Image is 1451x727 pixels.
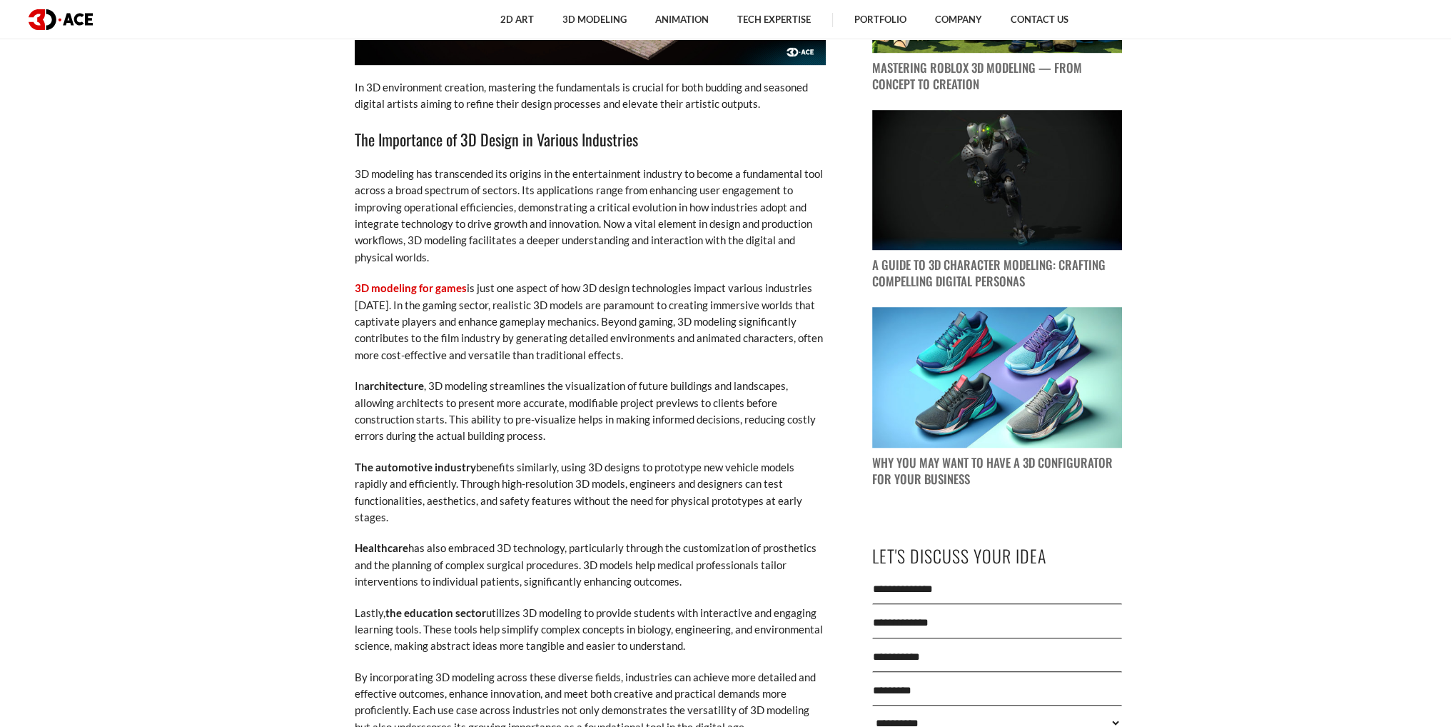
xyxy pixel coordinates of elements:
a: blog post image A Guide to 3D Character Modeling: Crafting Compelling Digital Personas [872,110,1122,291]
strong: Healthcare [355,541,408,554]
p: Mastering Roblox 3D Modeling — From Concept to Creation [872,60,1122,93]
p: Let's Discuss Your Idea [872,540,1122,572]
a: 3D modeling for games [355,281,467,294]
img: logo dark [29,9,93,30]
p: In 3D environment creation, mastering the fundamentals is crucial for both budding and seasoned d... [355,79,826,113]
img: blog post image [872,307,1122,448]
p: A Guide to 3D Character Modeling: Crafting Compelling Digital Personas [872,257,1122,290]
strong: The automotive industry [355,461,476,473]
p: has also embraced 3D technology, particularly through the customization of prosthetics and the pl... [355,540,826,590]
a: blog post image Why You May Want to Have a 3D Configurator for Your Business [872,307,1122,488]
p: benefits similarly, using 3D designs to prototype new vehicle models rapidly and efficiently. Thr... [355,459,826,526]
p: Lastly, utilizes 3D modeling to provide students with interactive and engaging learning tools. Th... [355,605,826,655]
p: is just one aspect of how 3D design technologies impact various industries [DATE]. In the gaming ... [355,280,826,363]
p: Why You May Want to Have a 3D Configurator for Your Business [872,455,1122,488]
p: 3D modeling has transcended its origins in the entertainment industry to become a fundamental too... [355,166,826,266]
strong: the education sector [385,606,486,619]
img: blog post image [872,110,1122,251]
h3: The Importance of 3D Design in Various Industries [355,127,826,151]
p: In , 3D modeling streamlines the visualization of future buildings and landscapes, allowing archi... [355,378,826,445]
strong: architecture [364,379,424,392]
